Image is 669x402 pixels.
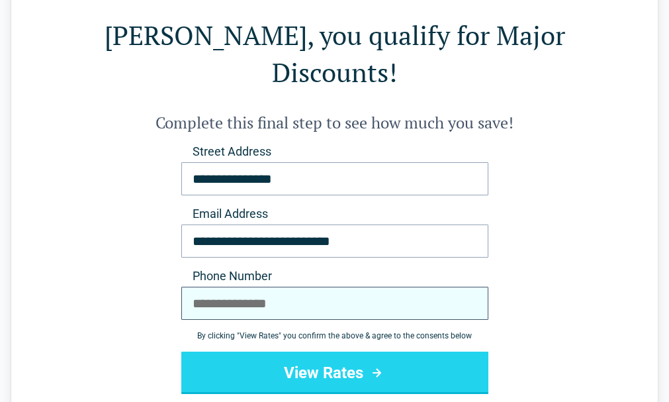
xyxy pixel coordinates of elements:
[181,206,488,222] label: Email Address
[181,144,488,160] label: Street Address
[64,112,605,133] h2: Complete this final step to see how much you save!
[181,330,488,341] div: By clicking " View Rates " you confirm the above & agree to the consents below
[64,17,605,91] h1: [PERSON_NAME], you qualify for Major Discounts!
[181,352,488,394] button: View Rates
[181,268,488,284] label: Phone Number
